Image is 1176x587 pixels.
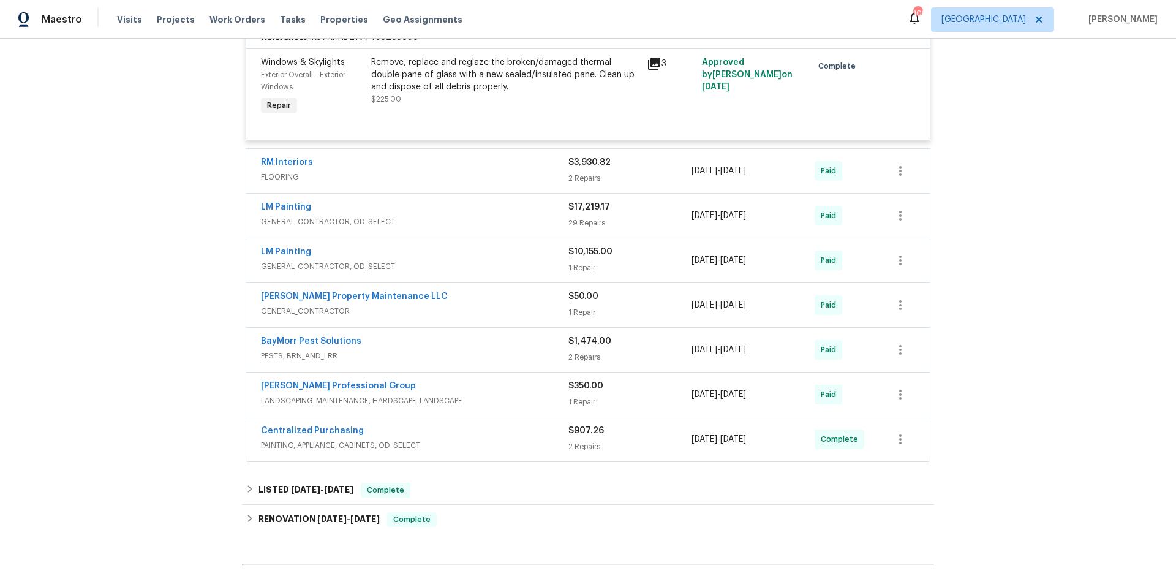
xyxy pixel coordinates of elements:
span: - [692,344,746,356]
span: GENERAL_CONTRACTOR, OD_SELECT [261,216,568,228]
span: Approved by [PERSON_NAME] on [702,58,793,91]
span: [DATE] [702,83,729,91]
span: - [692,210,746,222]
span: [DATE] [720,346,746,354]
span: [DATE] [720,390,746,399]
span: Paid [821,388,841,401]
span: [GEOGRAPHIC_DATA] [941,13,1026,26]
span: $50.00 [568,292,598,301]
span: Visits [117,13,142,26]
span: Exterior Overall - Exterior Windows [261,71,345,91]
span: [DATE] [692,301,717,309]
a: [PERSON_NAME] Property Maintenance LLC [261,292,448,301]
span: Paid [821,165,841,177]
div: LISTED [DATE]-[DATE]Complete [242,475,934,505]
span: Windows & Skylights [261,58,345,67]
span: [DATE] [720,256,746,265]
span: Complete [362,484,409,496]
div: 2 Repairs [568,441,692,453]
span: [DATE] [720,211,746,220]
span: Paid [821,210,841,222]
h6: LISTED [258,483,353,498]
span: - [317,515,380,523]
div: RENOVATION [DATE]-[DATE]Complete [242,505,934,534]
span: [DATE] [692,167,717,175]
span: Paid [821,299,841,311]
span: Tasks [280,15,306,24]
span: [DATE] [291,485,320,494]
span: GENERAL_CONTRACTOR, OD_SELECT [261,260,568,273]
div: Remove, replace and reglaze the broken/damaged thermal double pane of glass with a new sealed/ins... [371,56,639,93]
span: Projects [157,13,195,26]
span: - [692,299,746,311]
div: 1 Repair [568,396,692,408]
span: [DATE] [692,390,717,399]
div: 108 [913,7,922,20]
span: FLOORING [261,171,568,183]
span: [DATE] [720,167,746,175]
span: Paid [821,254,841,267]
span: [DATE] [692,256,717,265]
span: LANDSCAPING_MAINTENANCE, HARDSCAPE_LANDSCAPE [261,395,568,407]
span: Geo Assignments [383,13,462,26]
a: [PERSON_NAME] Professional Group [261,382,416,390]
span: [PERSON_NAME] [1084,13,1158,26]
span: Complete [821,433,863,445]
a: LM Painting [261,248,311,256]
span: Complete [818,60,861,72]
span: - [692,388,746,401]
a: Centralized Purchasing [261,426,364,435]
span: PESTS, BRN_AND_LRR [261,350,568,362]
span: [DATE] [324,485,353,494]
span: $10,155.00 [568,248,612,256]
span: Repair [262,99,296,112]
span: $350.00 [568,382,603,390]
span: [DATE] [692,211,717,220]
span: $225.00 [371,96,401,103]
div: 3 [647,56,695,71]
span: Maestro [42,13,82,26]
span: GENERAL_CONTRACTOR [261,305,568,317]
h6: RENOVATION [258,512,380,527]
span: - [692,165,746,177]
span: [DATE] [720,435,746,444]
span: - [291,485,353,494]
div: 2 Repairs [568,172,692,184]
a: LM Painting [261,203,311,211]
span: $907.26 [568,426,604,435]
span: $1,474.00 [568,337,611,346]
span: [DATE] [350,515,380,523]
span: Properties [320,13,368,26]
span: $17,219.17 [568,203,610,211]
span: $3,930.82 [568,158,611,167]
span: - [692,433,746,445]
a: BayMorr Pest Solutions [261,337,361,346]
span: [DATE] [720,301,746,309]
div: 2 Repairs [568,351,692,363]
a: RM Interiors [261,158,313,167]
span: Work Orders [209,13,265,26]
div: 1 Repair [568,306,692,319]
div: 29 Repairs [568,217,692,229]
span: Complete [388,513,435,526]
span: Paid [821,344,841,356]
span: [DATE] [692,435,717,444]
span: [DATE] [317,515,347,523]
span: - [692,254,746,267]
span: [DATE] [692,346,717,354]
div: 1 Repair [568,262,692,274]
span: PAINTING, APPLIANCE, CABINETS, OD_SELECT [261,439,568,452]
